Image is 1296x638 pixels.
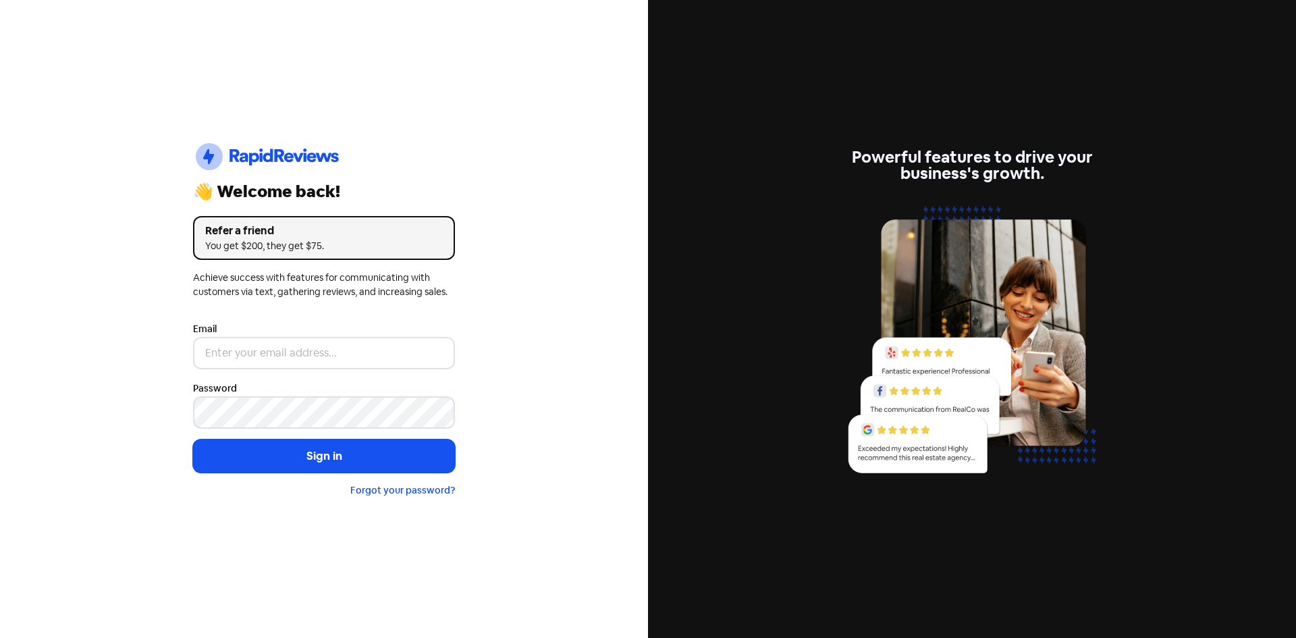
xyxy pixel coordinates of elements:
[205,223,443,239] div: Refer a friend
[841,198,1103,489] img: reviews
[205,239,443,253] div: You get $200, they get $75.
[193,271,455,299] div: Achieve success with features for communicating with customers via text, gathering reviews, and i...
[841,149,1103,182] div: Powerful features to drive your business's growth.
[193,184,455,200] div: 👋 Welcome back!
[193,381,237,396] label: Password
[193,337,455,369] input: Enter your email address...
[193,440,455,473] button: Sign in
[193,322,217,336] label: Email
[350,484,455,496] a: Forgot your password?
